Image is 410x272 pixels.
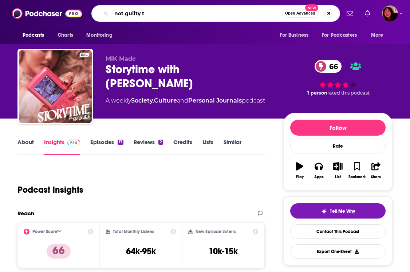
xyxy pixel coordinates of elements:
[12,7,82,20] img: Podchaser - Follow, Share and Rate Podcasts
[32,229,61,234] h2: Power Score™
[382,5,398,21] img: User Profile
[224,139,241,155] a: Similar
[188,97,242,104] a: Personal Journals
[371,30,383,40] span: More
[47,244,71,259] p: 66
[305,4,318,11] span: New
[290,120,386,136] button: Follow
[344,7,356,20] a: Show notifications dropdown
[202,139,213,155] a: Lists
[209,246,238,257] h3: 10k-15k
[154,97,177,104] a: Culture
[126,246,156,257] h3: 64k-95k
[366,28,393,42] button: open menu
[23,30,44,40] span: Podcasts
[290,157,309,184] button: Play
[315,60,342,73] a: 66
[290,244,386,259] button: Export One-Sheet
[17,184,83,195] h1: Podcast Insights
[17,210,34,217] h2: Reach
[309,157,328,184] button: Apps
[367,157,386,184] button: Share
[290,139,386,153] div: Rate
[53,28,78,42] a: Charts
[106,96,265,105] div: A weekly podcast
[118,140,123,145] div: 17
[113,229,154,234] h2: Total Monthly Listens
[382,5,398,21] button: Show profile menu
[347,157,366,184] button: Bookmark
[327,90,370,96] span: rated this podcast
[322,60,342,73] span: 66
[158,140,163,145] div: 2
[17,139,34,155] a: About
[81,28,122,42] button: open menu
[296,175,304,179] div: Play
[307,90,327,96] span: 1 person
[283,55,393,100] div: 66 1 personrated this podcast
[275,28,318,42] button: open menu
[330,208,355,214] span: Tell Me Why
[290,224,386,239] a: Contact This Podcast
[44,139,80,155] a: InsightsPodchaser Pro
[67,140,80,145] img: Podchaser Pro
[58,30,73,40] span: Charts
[290,203,386,219] button: tell me why sparkleTell Me Why
[106,55,136,62] span: MIK Made
[177,97,188,104] span: and
[90,139,123,155] a: Episodes17
[371,175,381,179] div: Share
[153,97,154,104] span: ,
[280,30,308,40] span: For Business
[362,7,373,20] a: Show notifications dropdown
[17,28,54,42] button: open menu
[382,5,398,21] span: Logged in as Kathryn-Musilek
[196,229,236,234] h2: New Episode Listens
[317,28,367,42] button: open menu
[321,208,327,214] img: tell me why sparkle
[111,8,282,19] input: Search podcasts, credits, & more...
[322,30,357,40] span: For Podcasters
[285,12,315,15] span: Open Advanced
[282,9,319,18] button: Open AdvancedNew
[173,139,192,155] a: Credits
[314,175,324,179] div: Apps
[131,97,153,104] a: Society
[335,175,341,179] div: List
[348,175,366,179] div: Bookmark
[134,139,163,155] a: Reviews2
[328,157,347,184] button: List
[86,30,112,40] span: Monitoring
[19,50,92,123] img: Storytime with Kayla Jade
[91,5,340,22] div: Search podcasts, credits, & more...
